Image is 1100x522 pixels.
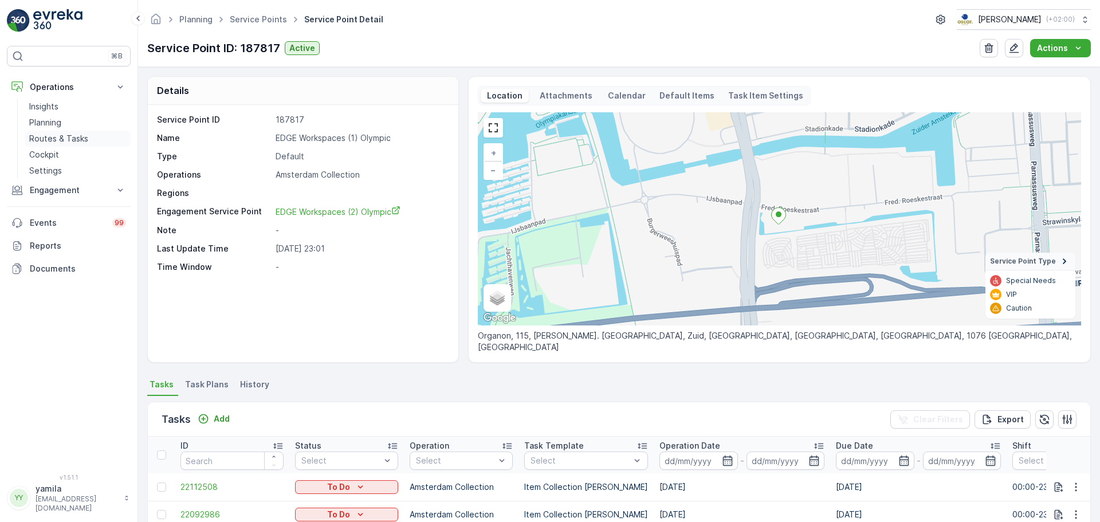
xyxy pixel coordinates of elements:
[416,455,495,466] p: Select
[659,90,714,101] p: Default Items
[485,285,510,311] a: Layers
[25,147,131,163] a: Cockpit
[740,454,744,468] p: -
[193,412,234,426] button: Add
[157,187,271,199] p: Regions
[7,179,131,202] button: Engagement
[295,480,398,494] button: To Do
[29,133,88,144] p: Routes & Tasks
[524,440,584,452] p: Task Template
[7,483,131,513] button: YYyamila[EMAIL_ADDRESS][DOMAIN_NAME]
[7,474,131,481] span: v 1.51.1
[295,440,321,452] p: Status
[157,261,271,273] p: Time Window
[295,508,398,521] button: To Do
[747,452,825,470] input: dd/mm/yyyy
[913,414,963,425] p: Clear Filters
[276,207,400,217] span: EDGE Workspaces (2) Olympic
[524,481,648,493] p: Item Collection [PERSON_NAME]
[285,41,320,55] button: Active
[1012,440,1031,452] p: Shift
[180,509,284,520] a: 22092986
[36,494,118,513] p: [EMAIL_ADDRESS][DOMAIN_NAME]
[659,440,720,452] p: Operation Date
[30,185,108,196] p: Engagement
[230,14,287,24] a: Service Points
[29,165,62,176] p: Settings
[276,132,446,144] p: EDGE Workspaces (1) Olympic
[327,481,350,493] p: To Do
[29,101,58,112] p: Insights
[25,115,131,131] a: Planning
[917,454,921,468] p: -
[410,440,449,452] p: Operation
[485,144,502,162] a: Zoom In
[30,263,126,274] p: Documents
[147,40,280,57] p: Service Point ID: 187817
[478,330,1081,353] p: Organon, 115, [PERSON_NAME]. [GEOGRAPHIC_DATA], Zuid, [GEOGRAPHIC_DATA], [GEOGRAPHIC_DATA], [GEOG...
[157,114,271,125] p: Service Point ID
[836,452,914,470] input: dd/mm/yyyy
[1006,276,1056,285] p: Special Needs
[157,84,189,97] p: Details
[276,114,446,125] p: 187817
[157,206,271,218] p: Engagement Service Point
[150,17,162,27] a: Homepage
[7,76,131,99] button: Operations
[150,379,174,390] span: Tasks
[162,411,191,427] p: Tasks
[1006,304,1032,313] p: Caution
[157,151,271,162] p: Type
[276,169,446,180] p: Amsterdam Collection
[180,440,188,452] p: ID
[923,452,1001,470] input: dd/mm/yyyy
[157,482,166,492] div: Toggle Row Selected
[276,206,446,218] a: EDGE Workspaces (2) Olympic
[240,379,269,390] span: History
[111,52,123,61] p: ⌘B
[990,257,1056,266] span: Service Point Type
[410,509,513,520] p: Amsterdam Collection
[491,148,496,158] span: +
[659,452,738,470] input: dd/mm/yyyy
[7,257,131,280] a: Documents
[289,42,315,54] p: Active
[157,132,271,144] p: Name
[157,510,166,519] div: Toggle Row Selected
[276,225,446,236] p: -
[179,14,213,24] a: Planning
[1030,39,1091,57] button: Actions
[180,481,284,493] a: 22112508
[276,243,446,254] p: [DATE] 23:01
[985,253,1075,270] summary: Service Point Type
[7,9,30,32] img: logo
[10,489,28,507] div: YY
[481,311,518,325] img: Google
[481,311,518,325] a: Open this area in Google Maps (opens a new window)
[157,169,271,180] p: Operations
[157,243,271,254] p: Last Update Time
[185,379,229,390] span: Task Plans
[608,90,646,101] p: Calendar
[957,13,973,26] img: basis-logo_rgb2x.png
[29,149,59,160] p: Cockpit
[301,455,380,466] p: Select
[485,119,502,136] a: View Fullscreen
[157,225,271,236] p: Note
[1006,290,1017,299] p: VIP
[214,413,230,425] p: Add
[30,240,126,252] p: Reports
[302,14,386,25] span: Service Point Detail
[276,261,446,273] p: -
[327,509,350,520] p: To Do
[957,9,1091,30] button: [PERSON_NAME](+02:00)
[1019,455,1098,466] p: Select
[890,410,970,429] button: Clear Filters
[180,452,284,470] input: Search
[978,14,1042,25] p: [PERSON_NAME]
[531,455,630,466] p: Select
[1037,42,1068,54] p: Actions
[30,217,105,229] p: Events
